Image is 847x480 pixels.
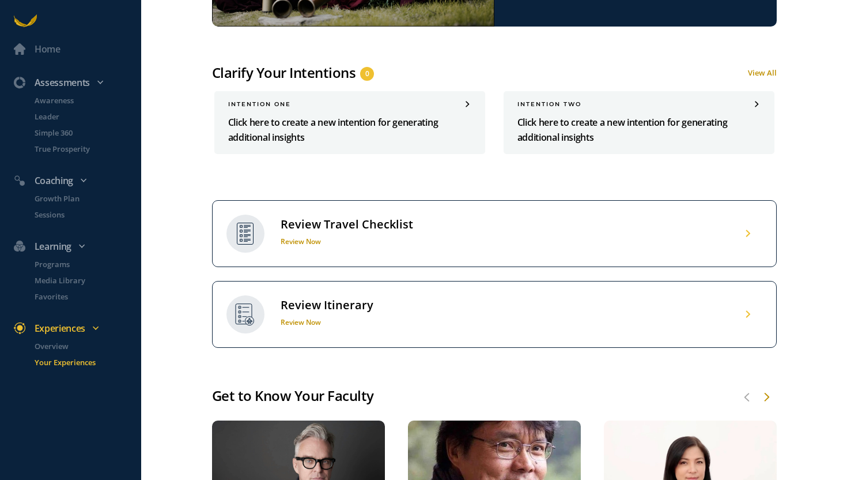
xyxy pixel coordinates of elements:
[21,209,141,220] a: Sessions
[21,193,141,204] a: Growth Plan
[21,275,141,286] a: Media Library
[35,111,139,122] p: Leader
[21,258,141,270] a: Programs
[35,95,139,106] p: Awareness
[281,217,413,232] div: Review Travel Checklist
[35,357,139,368] p: Your Experiences
[35,275,139,286] p: Media Library
[504,91,774,154] a: INTENTION twoClick here to create a new intention for generating additional insights
[21,127,141,138] a: Simple 360
[7,321,146,336] div: Experiences
[7,173,146,188] div: Coaching
[281,298,373,313] div: Review Itinerary
[281,317,373,327] h1: Review Now
[35,291,139,302] p: Favorites
[281,237,413,246] h1: Review Now
[517,100,761,108] div: INTENTION two
[35,193,139,204] p: Growth Plan
[35,143,139,155] p: True Prosperity
[21,143,141,155] a: True Prosperity
[748,67,777,78] a: View All
[21,95,141,106] a: Awareness
[35,258,139,270] p: Programs
[35,127,139,138] p: Simple 360
[35,42,60,57] div: Home
[228,100,471,108] div: INTENTION one
[212,385,777,407] div: Get to Know Your Faculty
[21,291,141,302] a: Favorites
[35,209,139,220] p: Sessions
[35,340,139,352] p: Overview
[212,63,356,82] div: Clarify Your Intentions
[21,111,141,122] a: Leader
[7,239,146,254] div: Learning
[7,75,146,90] div: Assessments
[214,91,485,154] a: INTENTION oneClick here to create a new intention for generating additional insights
[21,340,141,352] a: Overview
[21,357,141,368] a: Your Experiences
[228,115,471,145] p: Click here to create a new intention for generating additional insights
[365,68,369,80] span: 0
[517,115,761,145] p: Click here to create a new intention for generating additional insights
